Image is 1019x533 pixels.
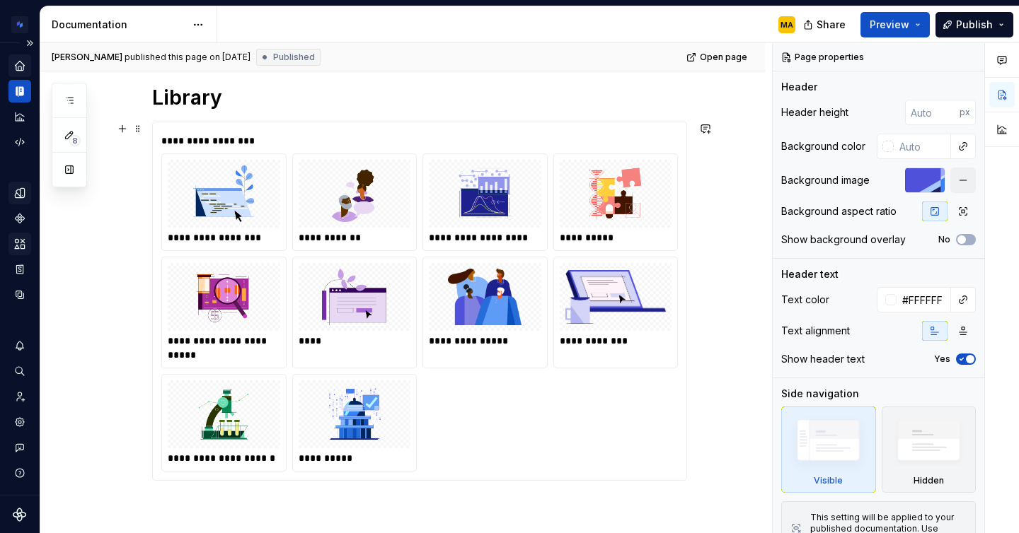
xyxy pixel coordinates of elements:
[8,360,31,382] button: Search ⌘K
[8,207,31,230] a: Components
[905,100,960,125] input: Auto
[273,52,315,63] span: Published
[781,204,897,218] div: Background aspect ratio
[817,18,846,32] span: Share
[8,105,31,128] a: Analytics
[8,283,31,306] a: Data sources
[781,80,817,94] div: Header
[8,182,31,204] a: Design tokens
[13,508,27,522] svg: Supernova Logo
[781,352,865,366] div: Show header text
[20,33,40,53] button: Expand sidebar
[796,12,855,37] button: Share
[960,107,970,118] p: px
[682,47,754,67] a: Open page
[52,52,122,63] span: [PERSON_NAME]
[781,173,870,187] div: Background image
[8,385,31,408] a: Invite team
[781,105,848,119] div: Header height
[897,287,951,312] input: Auto
[152,85,687,110] h1: Library
[8,411,31,433] a: Settings
[935,12,1013,37] button: Publish
[700,52,747,63] span: Open page
[11,16,28,33] img: d4286e81-bf2d-465c-b469-1298f2b8eabd.png
[125,52,251,63] div: published this page on [DATE]
[781,293,829,307] div: Text color
[882,406,977,493] div: Hidden
[781,139,865,153] div: Background color
[860,12,930,37] button: Preview
[8,334,31,357] button: Notifications
[814,475,843,486] div: Visible
[781,387,859,401] div: Side navigation
[8,131,31,153] a: Code automation
[8,436,31,459] button: Contact support
[781,324,850,338] div: Text alignment
[8,80,31,102] a: Documentation
[894,134,951,159] input: Auto
[870,18,909,32] span: Preview
[781,267,839,281] div: Header text
[934,353,950,365] label: Yes
[8,54,31,77] a: Home
[781,19,793,30] div: MA
[52,18,185,32] div: Documentation
[69,135,81,146] span: 8
[781,233,906,247] div: Show background overlay
[781,406,876,493] div: Visible
[8,258,31,281] a: Storybook stories
[956,18,993,32] span: Publish
[938,234,950,245] label: No
[914,475,944,486] div: Hidden
[8,233,31,255] a: Assets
